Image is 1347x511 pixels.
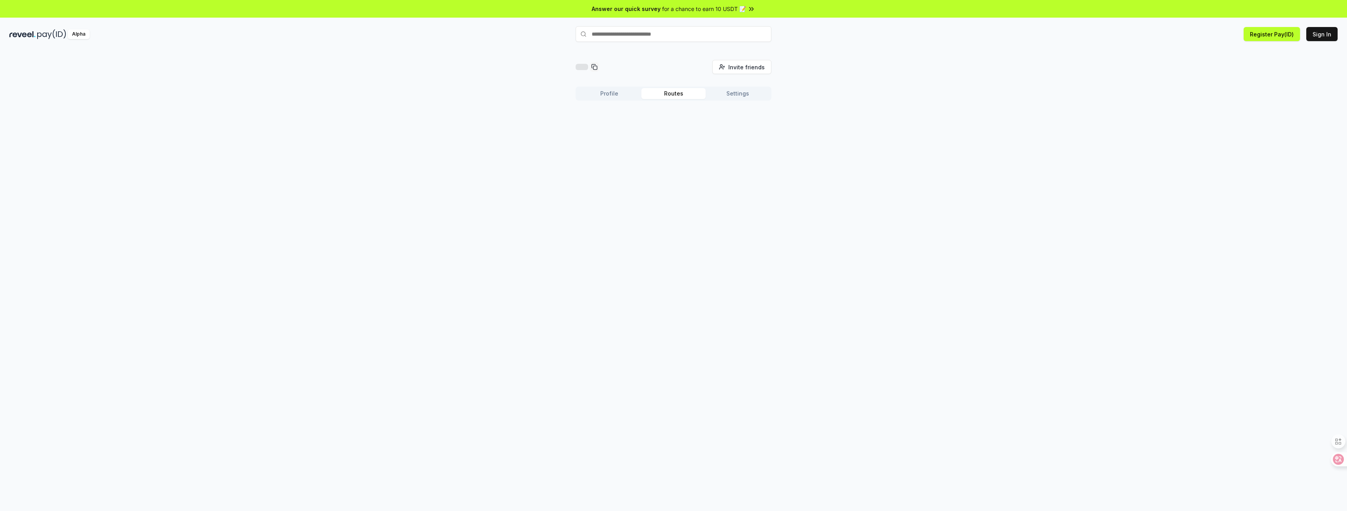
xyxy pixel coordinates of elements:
[662,5,746,13] span: for a chance to earn 10 USDT 📝
[1244,27,1300,41] button: Register Pay(ID)
[641,88,706,99] button: Routes
[37,29,66,39] img: pay_id
[712,60,771,74] button: Invite friends
[577,88,641,99] button: Profile
[728,63,765,71] span: Invite friends
[592,5,661,13] span: Answer our quick survey
[706,88,770,99] button: Settings
[1306,27,1338,41] button: Sign In
[68,29,90,39] div: Alpha
[9,29,36,39] img: reveel_dark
